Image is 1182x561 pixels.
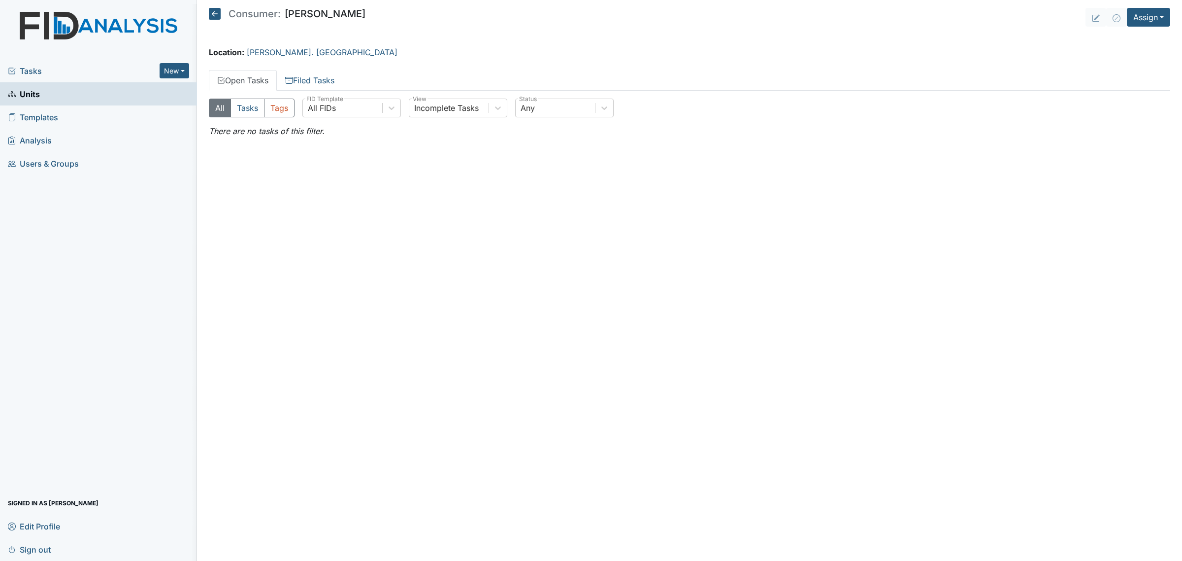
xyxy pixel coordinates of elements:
div: Open Tasks [209,99,1170,137]
button: Tasks [230,99,264,117]
span: Sign out [8,542,51,557]
span: Consumer: [229,9,281,19]
a: Tasks [8,65,160,77]
div: All FIDs [308,102,336,114]
strong: Location: [209,47,244,57]
a: Open Tasks [209,70,277,91]
button: All [209,99,231,117]
div: Any [521,102,535,114]
button: New [160,63,189,78]
span: Edit Profile [8,519,60,534]
div: Incomplete Tasks [414,102,479,114]
div: Type filter [209,99,295,117]
span: Analysis [8,133,52,148]
button: Assign [1127,8,1170,27]
span: Signed in as [PERSON_NAME] [8,495,98,511]
span: Templates [8,109,58,125]
h5: [PERSON_NAME] [209,8,365,20]
span: Units [8,86,40,102]
a: [PERSON_NAME]. [GEOGRAPHIC_DATA] [247,47,397,57]
em: There are no tasks of this filter. [209,126,325,136]
button: Tags [264,99,295,117]
span: Users & Groups [8,156,79,171]
a: Filed Tasks [277,70,343,91]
